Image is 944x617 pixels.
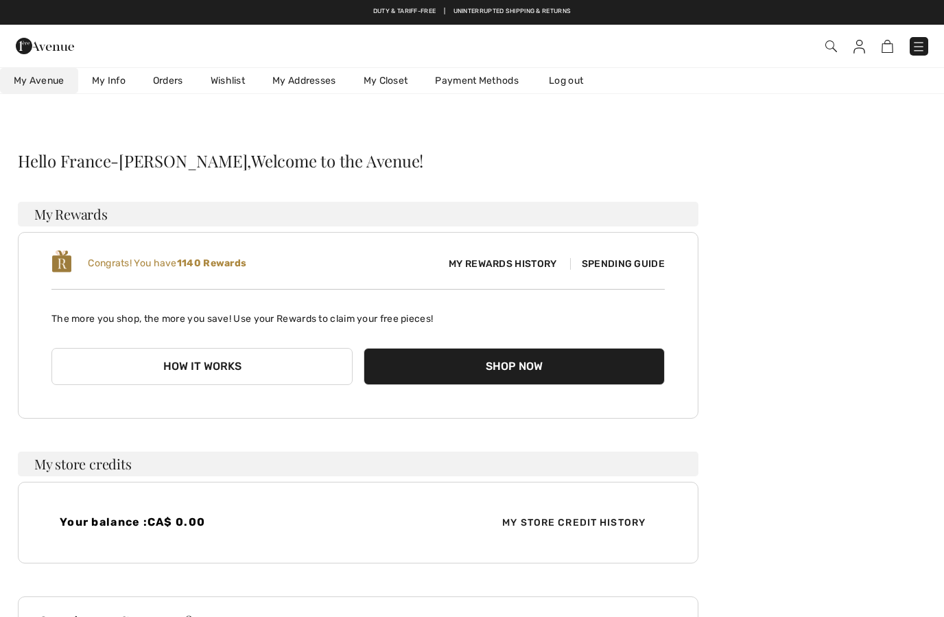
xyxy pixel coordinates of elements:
[51,348,353,385] button: How it works
[51,301,665,326] p: The more you shop, the more you save! Use your Rewards to claim your free pieces!
[147,515,205,528] span: CA$ 0.00
[14,73,64,88] span: My Avenue
[18,452,698,476] h3: My store credits
[251,152,423,169] span: Welcome to the Avenue!
[535,68,611,93] a: Log out
[853,40,865,54] img: My Info
[825,40,837,52] img: Search
[16,38,74,51] a: 1ère Avenue
[18,202,698,226] h3: My Rewards
[51,249,72,274] img: loyalty_logo_r.svg
[177,257,247,269] b: 1140 Rewards
[882,40,893,53] img: Shopping Bag
[438,257,567,271] span: My Rewards History
[421,68,532,93] a: Payment Methods
[139,68,197,93] a: Orders
[491,515,657,530] span: My Store Credit History
[18,152,698,169] div: Hello France-[PERSON_NAME],
[78,68,139,93] a: My Info
[60,515,350,528] h4: Your balance :
[570,258,665,270] span: Spending Guide
[912,40,925,54] img: Menu
[259,68,350,93] a: My Addresses
[197,68,259,93] a: Wishlist
[364,348,665,385] button: Shop Now
[350,68,422,93] a: My Closet
[16,32,74,60] img: 1ère Avenue
[88,257,246,269] span: Congrats! You have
